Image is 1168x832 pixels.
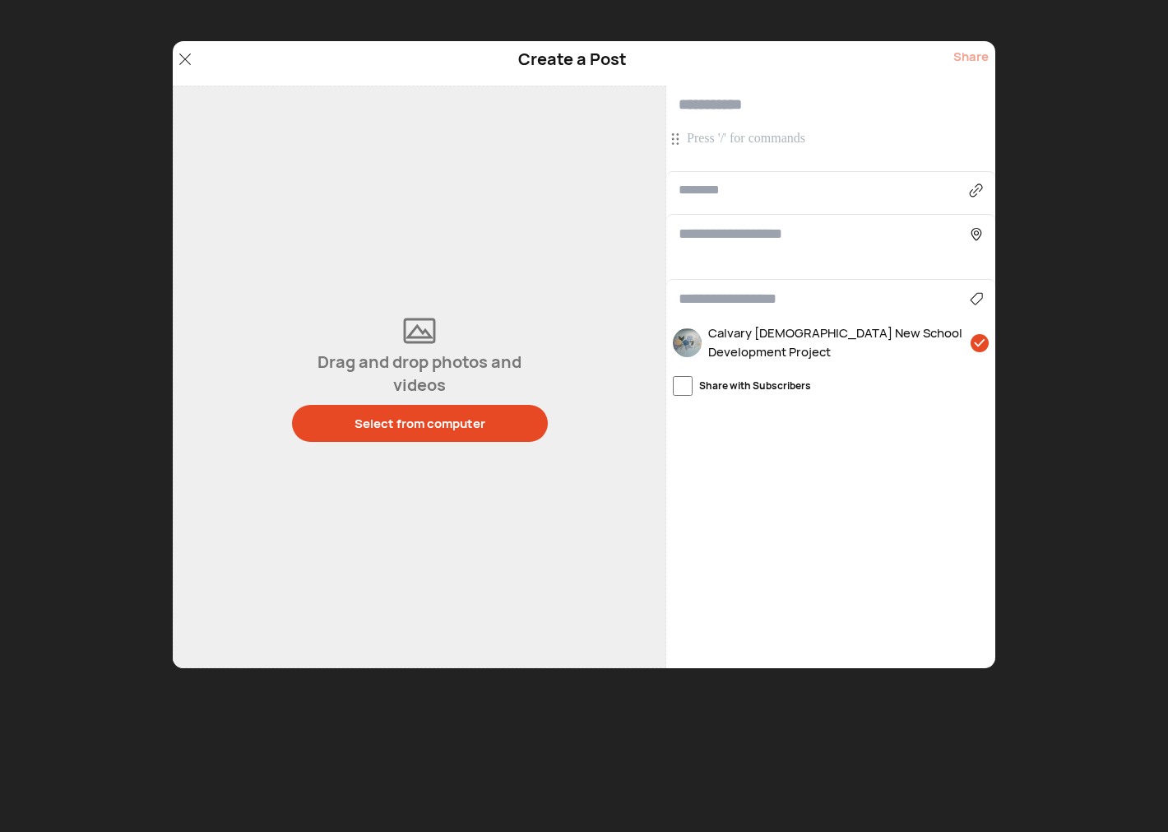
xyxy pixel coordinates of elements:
div: Select from computer [355,415,485,432]
div: Calvary [DEMOGRAPHIC_DATA] New School Development Project [708,324,964,361]
p: Share with Subscribers [699,379,811,393]
button: Select from computer [292,405,548,442]
img: resizeImage [673,328,702,357]
div: Share [953,48,989,79]
p: Create a Post [518,48,627,71]
p: Drag and drop photos and videos [292,351,548,397]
